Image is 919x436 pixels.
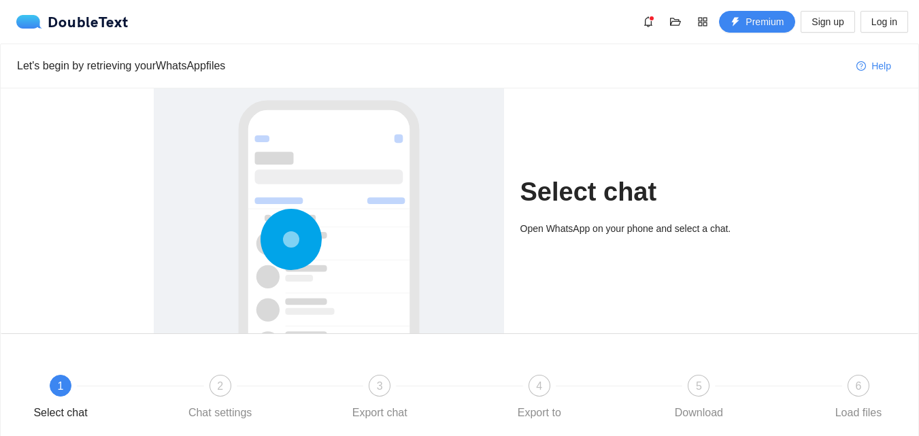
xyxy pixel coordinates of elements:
[518,402,561,424] div: Export to
[819,375,898,424] div: 6Load files
[377,380,383,392] span: 3
[860,11,908,33] button: Log in
[665,11,686,33] button: folder-open
[58,380,64,392] span: 1
[16,15,129,29] div: DoubleText
[16,15,48,29] img: logo
[181,375,341,424] div: 2Chat settings
[692,16,713,27] span: appstore
[500,375,660,424] div: 4Export to
[17,57,846,74] div: Let's begin by retrieving your WhatsApp files
[812,14,843,29] span: Sign up
[871,14,897,29] span: Log in
[746,14,784,29] span: Premium
[638,16,658,27] span: bell
[856,61,866,72] span: question-circle
[692,11,714,33] button: appstore
[675,402,723,424] div: Download
[665,16,686,27] span: folder-open
[21,375,181,424] div: 1Select chat
[520,176,766,208] h1: Select chat
[696,380,702,392] span: 5
[188,402,252,424] div: Chat settings
[835,402,882,424] div: Load files
[637,11,659,33] button: bell
[33,402,87,424] div: Select chat
[846,55,902,77] button: question-circleHelp
[856,380,862,392] span: 6
[16,15,129,29] a: logoDoubleText
[340,375,500,424] div: 3Export chat
[719,11,795,33] button: thunderboltPremium
[871,58,891,73] span: Help
[659,375,819,424] div: 5Download
[352,402,407,424] div: Export chat
[520,221,766,236] div: Open WhatsApp on your phone and select a chat.
[217,380,223,392] span: 2
[801,11,854,33] button: Sign up
[731,17,740,28] span: thunderbolt
[536,380,542,392] span: 4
